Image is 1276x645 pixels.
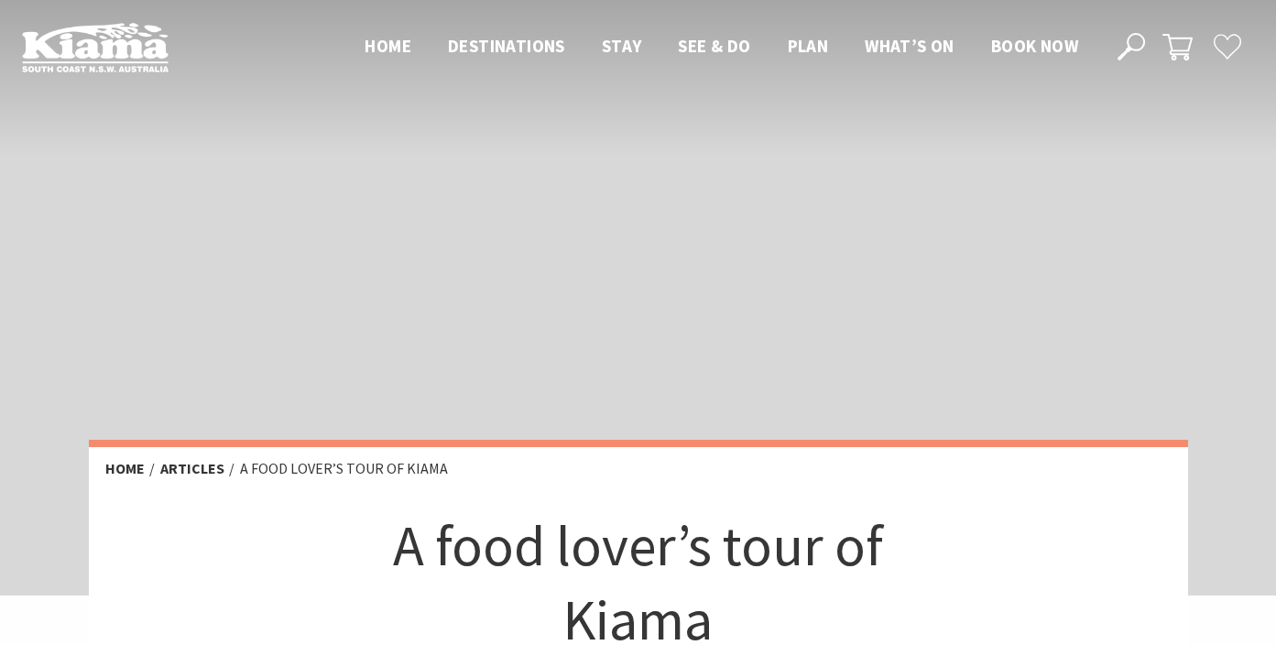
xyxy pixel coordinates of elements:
[160,459,224,478] a: Articles
[788,35,829,57] span: Plan
[865,35,954,57] span: What’s On
[678,35,750,57] span: See & Do
[346,32,1096,62] nav: Main Menu
[991,35,1078,57] span: Book now
[602,35,642,57] span: Stay
[448,35,565,57] span: Destinations
[365,35,411,57] span: Home
[105,459,145,478] a: Home
[240,457,448,481] li: A food lover’s tour of Kiama
[22,22,169,72] img: Kiama Logo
